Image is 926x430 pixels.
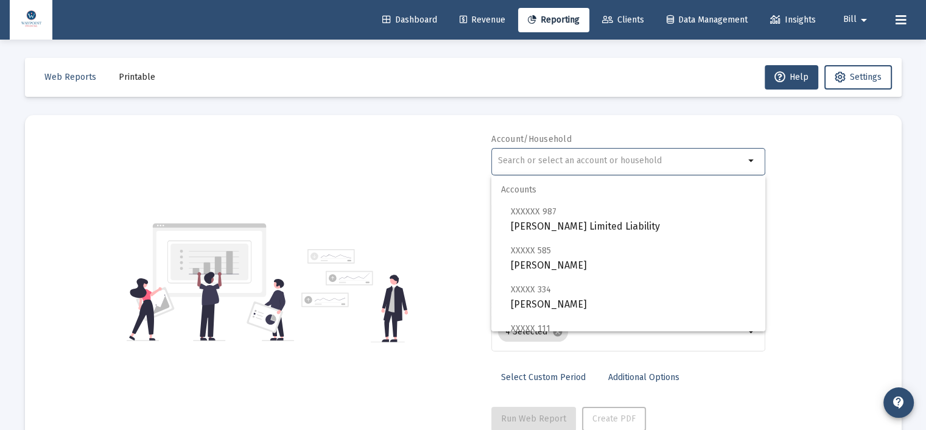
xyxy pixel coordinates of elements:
[602,15,644,25] span: Clients
[382,15,437,25] span: Dashboard
[501,372,586,382] span: Select Custom Period
[511,321,756,351] span: [PERSON_NAME] [PERSON_NAME]
[498,156,745,166] input: Search or select an account or household
[891,395,906,410] mat-icon: contact_support
[745,153,759,168] mat-icon: arrow_drop_down
[511,284,551,295] span: XXXXX 334
[608,372,679,382] span: Additional Options
[829,7,886,32] button: Bill
[511,245,551,256] span: XXXXX 585
[518,8,589,32] a: Reporting
[109,65,165,90] button: Printable
[491,134,572,144] label: Account/Household
[35,65,106,90] button: Web Reports
[498,322,568,342] mat-chip: 4 Selected
[498,320,745,344] mat-chip-list: Selection
[511,282,756,312] span: [PERSON_NAME]
[491,175,765,205] span: Accounts
[501,414,566,424] span: Run Web Report
[511,204,756,234] span: [PERSON_NAME] Limited Liability
[511,323,550,334] span: XXXXX 111
[127,222,294,342] img: reporting
[44,72,96,82] span: Web Reports
[460,15,505,25] span: Revenue
[770,15,816,25] span: Insights
[765,65,818,90] button: Help
[843,15,857,25] span: Bill
[528,15,580,25] span: Reporting
[450,8,515,32] a: Revenue
[301,249,408,342] img: reporting-alt
[373,8,447,32] a: Dashboard
[774,72,808,82] span: Help
[657,8,757,32] a: Data Management
[592,8,654,32] a: Clients
[119,72,155,82] span: Printable
[511,206,556,217] span: XXXXXX 987
[745,325,759,339] mat-icon: arrow_drop_down
[511,243,756,273] span: [PERSON_NAME]
[667,15,748,25] span: Data Management
[592,414,636,424] span: Create PDF
[857,8,871,32] mat-icon: arrow_drop_down
[824,65,892,90] button: Settings
[850,72,882,82] span: Settings
[760,8,826,32] a: Insights
[552,326,563,337] mat-icon: cancel
[19,8,43,32] img: Dashboard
